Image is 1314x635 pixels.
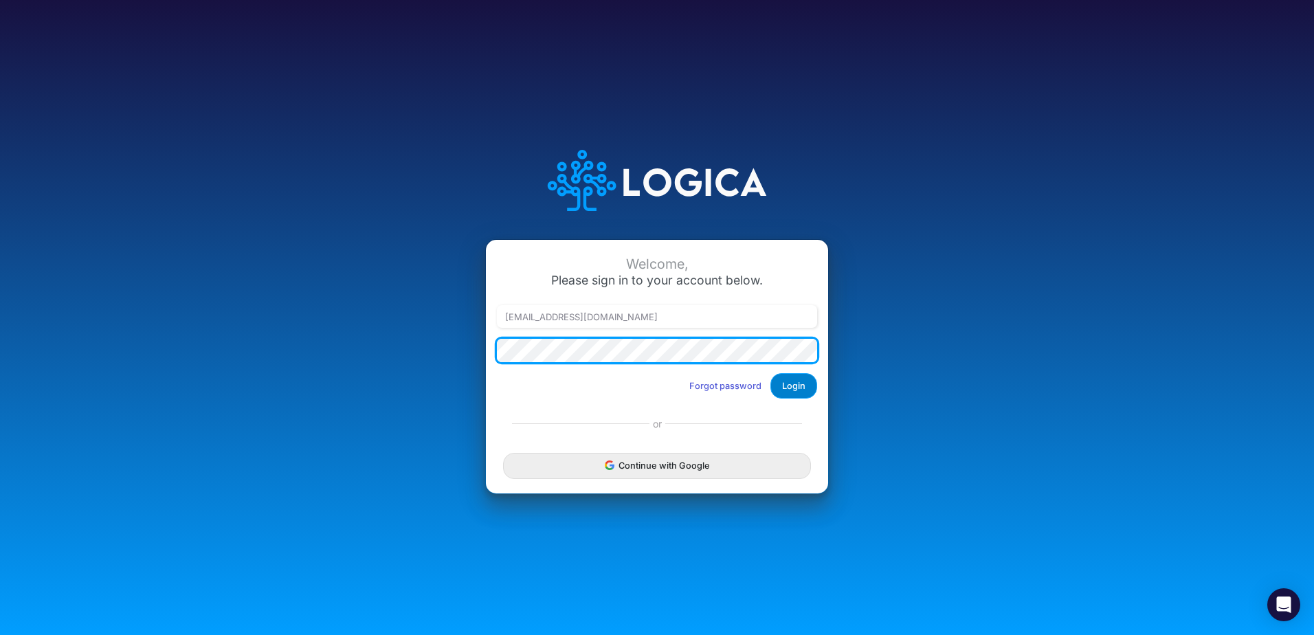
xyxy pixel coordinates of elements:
[497,305,817,328] input: Email
[770,373,817,399] button: Login
[680,375,770,397] button: Forgot password
[551,273,763,287] span: Please sign in to your account below.
[1267,588,1300,621] div: Open Intercom Messenger
[497,256,817,272] div: Welcome,
[503,453,811,478] button: Continue with Google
